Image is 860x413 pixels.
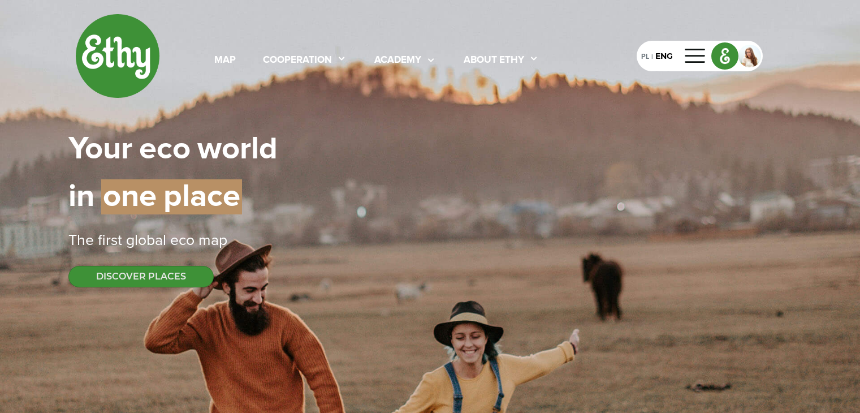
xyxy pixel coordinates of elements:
div: | [649,52,655,62]
span: | [191,134,197,165]
span: one [101,179,157,214]
span: | [132,134,139,165]
span: Your [68,134,132,165]
img: ethy-logo [75,14,160,98]
div: ENG [655,50,673,62]
span: eco [139,134,191,165]
span: place [163,179,242,214]
button: DISCOVER PLACES [68,266,214,287]
div: cooperation [263,53,332,68]
div: map [214,53,236,68]
span: in [68,181,94,213]
div: About ethy [464,53,524,68]
span: | [94,181,101,213]
span: | [157,179,163,214]
div: The first global eco map [68,230,792,252]
img: ethy logo [712,43,738,69]
div: PL [641,50,649,62]
span: world [197,134,278,165]
div: academy [374,53,421,68]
